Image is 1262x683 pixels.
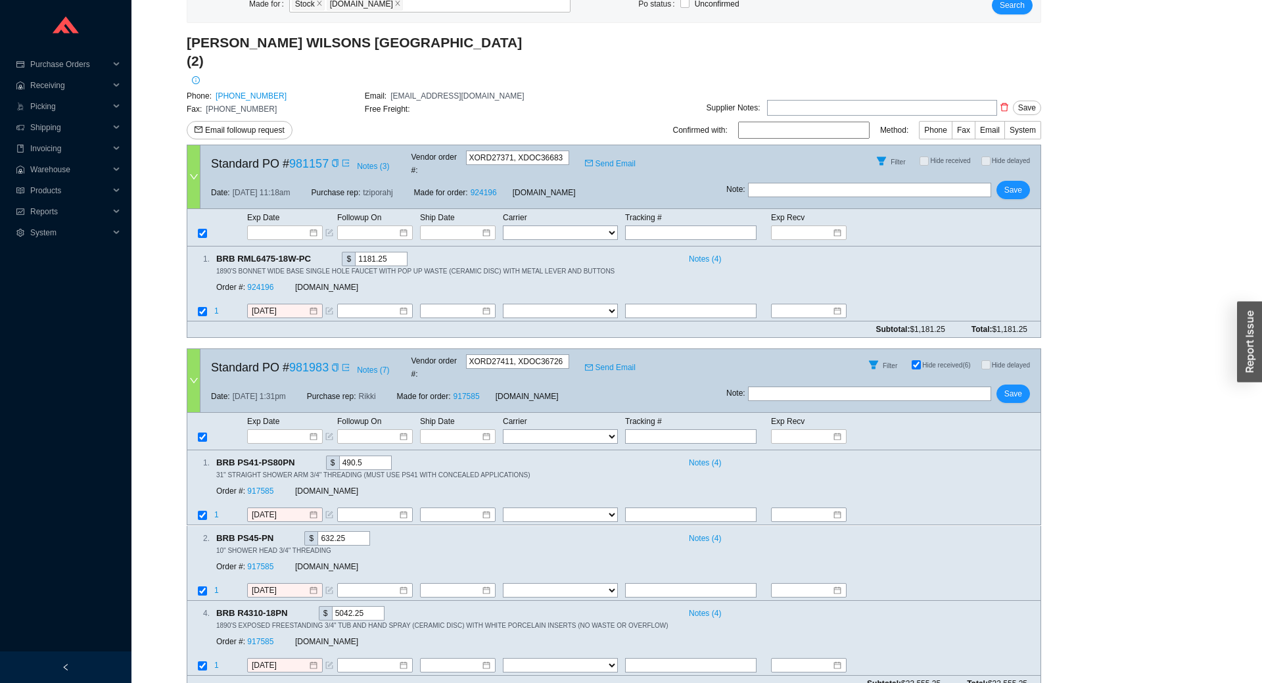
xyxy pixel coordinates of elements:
[930,157,970,164] span: Hide received
[996,385,1030,403] button: Save
[585,159,593,167] span: mail
[216,606,299,621] span: BRB R4310-18PN
[30,96,109,117] span: Picking
[683,531,722,540] button: Notes (4)
[910,325,945,334] span: $1,181.25
[62,663,70,671] span: left
[289,157,329,170] a: 981157
[247,417,279,426] span: Exp Date
[924,126,947,135] span: Phone
[195,126,202,135] span: mail
[216,622,668,629] span: 1890'S EXPOSED FREESTANDING 3/4" TUB AND HAND SPRAY (CERAMIC DISC) WITH WHITE PORCELAIN INSERTS (...
[216,487,245,496] span: Order #:
[187,76,204,84] span: info-circle
[683,456,722,465] button: Notes (4)
[325,586,333,594] span: form
[992,157,1030,164] span: Hide delayed
[414,188,468,197] span: Made for order:
[16,187,25,195] span: read
[454,392,480,401] a: 917585
[342,159,350,167] span: export
[971,323,1027,336] span: Total:
[325,433,333,440] span: form
[304,531,317,546] div: $
[206,105,277,114] span: [PHONE_NUMBER]
[214,586,219,595] span: 1
[357,160,389,173] span: Notes ( 3 )
[1004,183,1022,197] span: Save
[30,75,109,96] span: Receiving
[216,637,245,646] span: Order #:
[365,91,386,101] span: Email:
[996,181,1030,199] button: Save
[216,283,245,292] span: Order #:
[342,361,350,374] a: export
[1018,101,1036,114] span: Save
[211,186,230,199] span: Date:
[216,268,615,275] span: 1890'S BONNET WIDE BASE SINGLE HOLE FAUCET WITH POP UP WASTE (CERAMIC DISC) WITH METAL LEVER AND ...
[876,323,945,336] span: Subtotal:
[420,417,455,426] span: Ship Date
[363,186,392,199] span: tziporahj
[205,124,285,137] span: Email followup request
[871,151,892,172] button: Filter
[920,156,929,166] input: Hide received
[992,362,1030,369] span: Hide delayed
[216,547,331,554] span: 10" SHOWER HEAD 3/4" THREADING
[30,159,109,180] span: Warehouse
[297,456,306,470] div: Copy
[187,91,212,101] span: Phone:
[891,158,905,166] span: Filter
[365,105,410,114] span: Free Freight:
[883,362,897,369] span: Filter
[342,157,350,170] a: export
[16,229,25,237] span: setting
[471,188,497,197] a: 924196
[513,186,576,199] span: [DOMAIN_NAME]
[496,390,559,403] span: [DOMAIN_NAME]
[30,54,109,75] span: Purchase Orders
[1004,387,1022,400] span: Save
[247,562,273,571] a: 917585
[503,213,527,222] span: Carrier
[683,252,722,261] button: Notes (4)
[864,360,883,370] span: filter
[289,361,329,374] a: 981983
[689,607,721,620] span: Notes ( 4 )
[707,101,760,114] div: Supplier Notes:
[342,252,355,266] div: $
[30,117,109,138] span: Shipping
[912,360,921,369] input: Hide received(6)
[189,172,199,181] span: down
[252,584,308,597] input: 9/22/2025
[216,91,287,101] a: [PHONE_NUMBER]
[356,159,390,168] button: Notes (3)
[390,91,524,101] span: [EMAIL_ADDRESS][DOMAIN_NAME]
[1010,126,1036,135] span: System
[30,222,109,243] span: System
[771,417,805,426] span: Exp Recv
[187,252,210,266] div: 1 .
[922,362,970,369] span: Hide received (6)
[411,151,463,177] span: Vendor order # :
[337,417,381,426] span: Followup On
[216,252,322,266] span: BRB RML6475-18W-PC
[211,154,329,174] span: Standard PO #
[189,376,199,385] span: down
[290,606,298,621] div: Copy
[325,229,333,237] span: form
[625,417,662,426] span: Tracking #
[187,121,292,139] button: mailEmail followup request
[325,511,333,519] span: form
[214,661,219,670] span: 1
[981,360,991,369] input: Hide delayed
[30,138,109,159] span: Invoicing
[980,126,1000,135] span: Email
[247,487,273,496] a: 917585
[325,661,333,669] span: form
[503,417,527,426] span: Carrier
[342,364,350,371] span: export
[233,390,286,403] span: [DATE] 1:31pm
[872,156,891,166] span: filter
[307,390,356,403] span: Purchase rep:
